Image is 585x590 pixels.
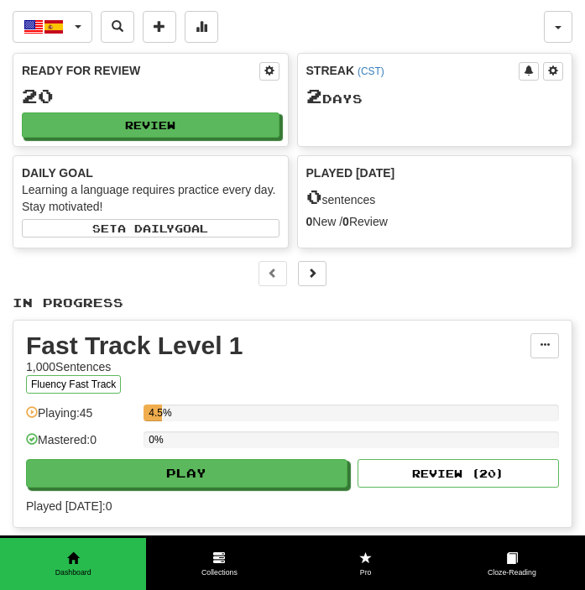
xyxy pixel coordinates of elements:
a: (CST) [358,65,384,77]
span: Pro [293,567,439,578]
div: Learning a language requires practice every day. Stay motivated! [22,181,279,215]
span: Played [DATE]: 0 [26,498,559,514]
span: Played [DATE] [306,164,395,181]
div: 4.5% [149,405,162,421]
button: More stats [185,11,218,43]
div: Mastered: 0 [26,431,135,459]
button: Seta dailygoal [22,219,279,238]
button: Review [22,112,279,138]
div: Day s [306,86,564,107]
div: sentences [306,186,564,208]
div: Playing: 45 [26,405,135,432]
span: Collections [146,567,292,578]
button: Fluency Fast Track [26,375,121,394]
div: 20 [22,86,279,107]
span: Cloze-Reading [439,567,585,578]
div: 1,000 Sentences [26,358,530,375]
button: Search sentences [101,11,134,43]
button: Add sentence to collection [143,11,176,43]
span: a daily [118,222,175,234]
div: Fast Track Level 1 [26,333,530,358]
div: Ready for Review [22,62,259,79]
strong: 0 [306,215,313,228]
div: New / Review [306,213,564,230]
button: Review (20) [358,459,559,488]
button: Play [26,459,347,488]
strong: 0 [342,215,349,228]
span: 2 [306,84,322,107]
div: Daily Goal [22,164,279,181]
div: Streak [306,62,520,79]
span: 0 [306,185,322,208]
p: In Progress [13,295,572,311]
